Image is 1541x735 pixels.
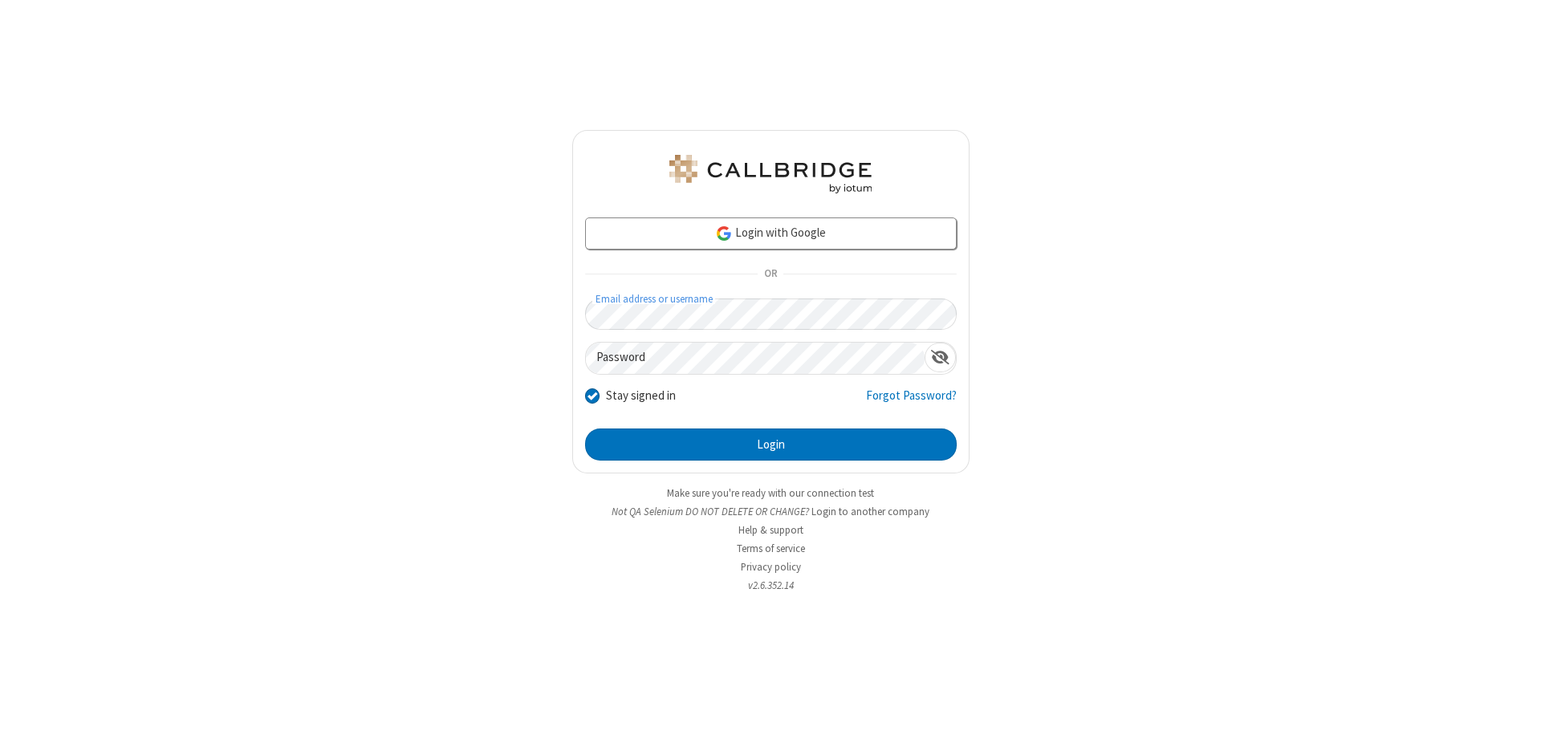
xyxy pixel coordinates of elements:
a: Make sure you're ready with our connection test [667,486,874,500]
img: google-icon.png [715,225,733,242]
a: Login with Google [585,217,957,250]
li: v2.6.352.14 [572,578,970,593]
a: Privacy policy [741,560,801,574]
a: Terms of service [737,542,805,555]
button: Login [585,428,957,461]
a: Forgot Password? [866,387,957,417]
label: Stay signed in [606,387,676,405]
img: QA Selenium DO NOT DELETE OR CHANGE [666,155,875,193]
input: Password [586,343,925,374]
span: OR [758,263,783,286]
a: Help & support [738,523,803,537]
input: Email address or username [585,298,957,330]
li: Not QA Selenium DO NOT DELETE OR CHANGE? [572,504,970,519]
button: Login to another company [811,504,929,519]
div: Show password [925,343,956,372]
